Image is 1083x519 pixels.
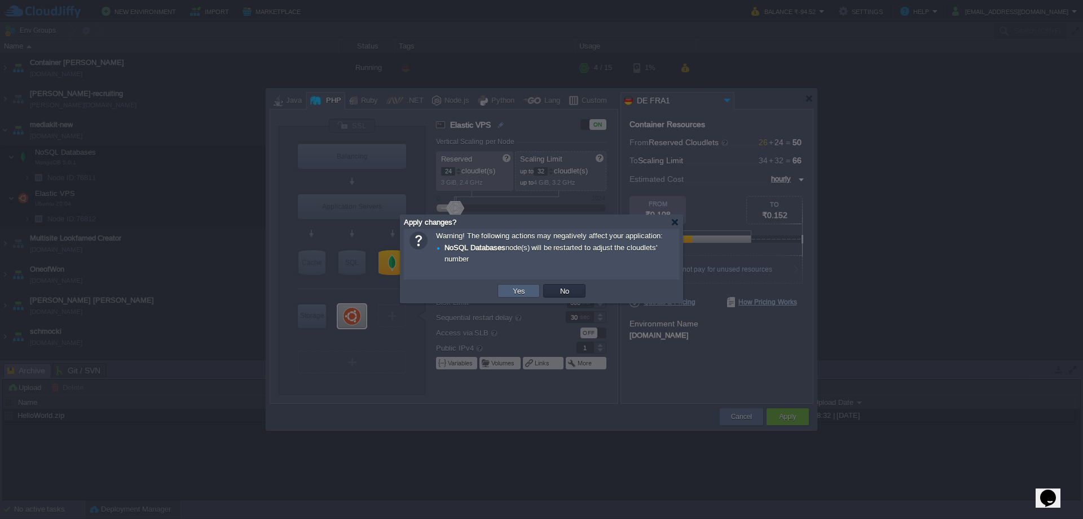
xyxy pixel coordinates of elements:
[557,286,573,296] button: No
[404,218,456,226] span: Apply changes?
[509,286,529,296] button: Yes
[436,242,673,265] div: node(s) will be restarted to adjust the cloudlets' number
[444,243,505,252] b: NoSQL Databases
[1036,474,1072,508] iframe: chat widget
[436,232,673,265] span: Warning! The following actions may negatively affect your application:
